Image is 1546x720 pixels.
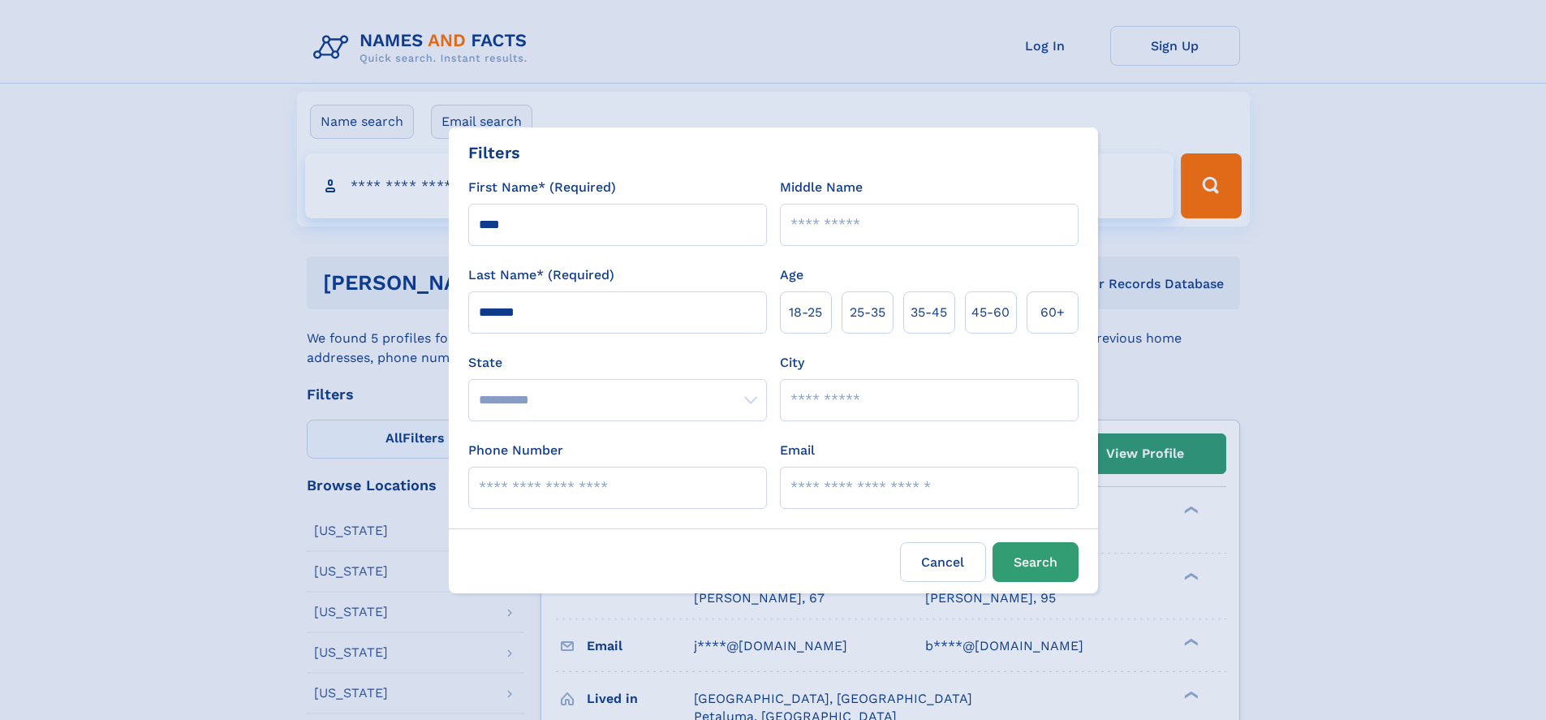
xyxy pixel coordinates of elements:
[468,265,614,285] label: Last Name* (Required)
[911,303,947,322] span: 35‑45
[780,441,815,460] label: Email
[780,178,863,197] label: Middle Name
[468,140,520,165] div: Filters
[468,353,767,373] label: State
[468,178,616,197] label: First Name* (Required)
[468,441,563,460] label: Phone Number
[993,542,1079,582] button: Search
[900,542,986,582] label: Cancel
[789,303,822,322] span: 18‑25
[971,303,1010,322] span: 45‑60
[780,265,803,285] label: Age
[1040,303,1065,322] span: 60+
[850,303,885,322] span: 25‑35
[780,353,804,373] label: City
